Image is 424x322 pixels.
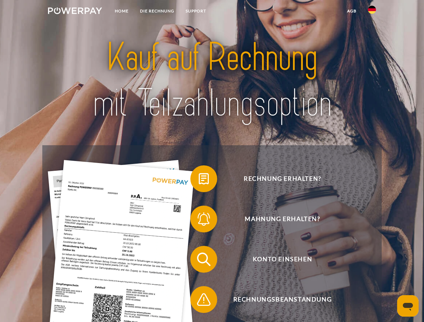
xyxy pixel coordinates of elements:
button: Konto einsehen [190,246,365,273]
img: qb_warning.svg [195,291,212,308]
button: Rechnung erhalten? [190,165,365,192]
iframe: Schaltfläche zum Öffnen des Messaging-Fensters [397,295,419,317]
img: logo-powerpay-white.svg [48,7,102,14]
span: Rechnungsbeanstandung [200,286,365,313]
img: qb_bill.svg [195,170,212,187]
span: Rechnung erhalten? [200,165,365,192]
span: Mahnung erhalten? [200,206,365,232]
img: title-powerpay_de.svg [64,32,360,128]
a: DIE RECHNUNG [134,5,180,17]
button: Mahnung erhalten? [190,206,365,232]
a: agb [341,5,362,17]
a: SUPPORT [180,5,212,17]
img: de [368,6,376,14]
span: Konto einsehen [200,246,365,273]
button: Rechnungsbeanstandung [190,286,365,313]
img: qb_bell.svg [195,211,212,227]
img: qb_search.svg [195,251,212,268]
a: Home [109,5,134,17]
